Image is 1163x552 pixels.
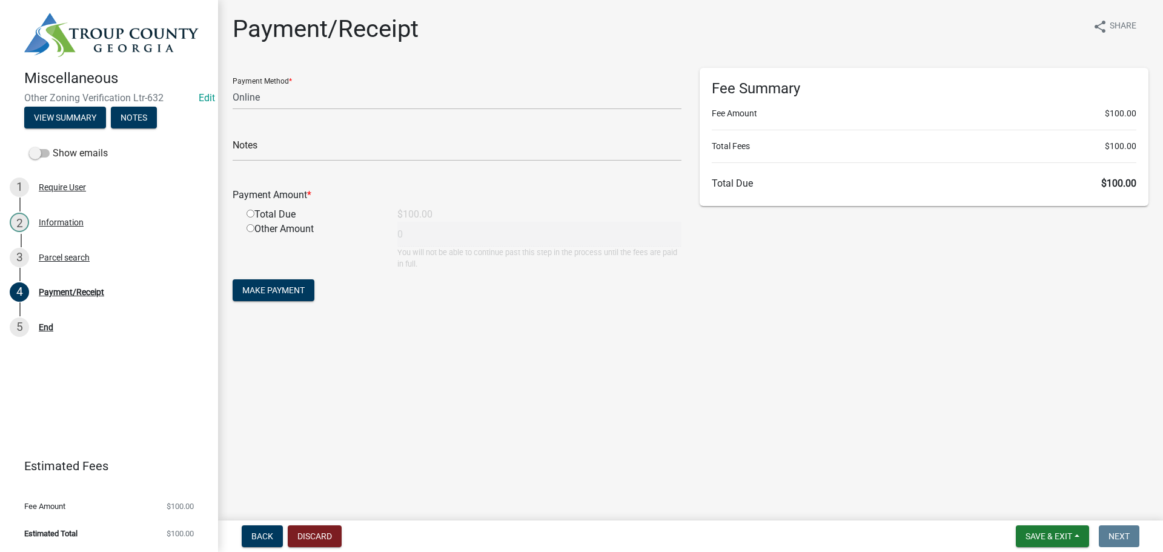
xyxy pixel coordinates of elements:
[24,70,208,87] h4: Miscellaneous
[1105,107,1136,120] span: $100.00
[237,222,388,270] div: Other Amount
[1093,19,1107,34] i: share
[29,146,108,161] label: Show emails
[288,525,342,547] button: Discard
[712,140,1136,153] li: Total Fees
[712,107,1136,120] li: Fee Amount
[1108,531,1130,541] span: Next
[224,188,691,202] div: Payment Amount
[10,178,29,197] div: 1
[1105,140,1136,153] span: $100.00
[242,285,305,295] span: Make Payment
[1083,15,1146,38] button: shareShare
[233,15,419,44] h1: Payment/Receipt
[1101,178,1136,189] span: $100.00
[167,530,194,537] span: $100.00
[1025,531,1072,541] span: Save & Exit
[10,454,199,478] a: Estimated Fees
[712,80,1136,98] h6: Fee Summary
[111,113,157,123] wm-modal-confirm: Notes
[1099,525,1139,547] button: Next
[24,13,199,57] img: Troup County, Georgia
[24,92,194,104] span: Other Zoning Verification Ltr-632
[24,502,65,510] span: Fee Amount
[39,183,86,191] div: Require User
[24,530,78,537] span: Estimated Total
[39,218,84,227] div: Information
[233,279,314,301] button: Make Payment
[1110,19,1136,34] span: Share
[10,318,29,337] div: 5
[167,502,194,510] span: $100.00
[1016,525,1089,547] button: Save & Exit
[39,323,53,331] div: End
[199,92,215,104] wm-modal-confirm: Edit Application Number
[199,92,215,104] a: Edit
[24,113,106,123] wm-modal-confirm: Summary
[10,248,29,267] div: 3
[111,107,157,128] button: Notes
[10,282,29,302] div: 4
[712,178,1136,189] h6: Total Due
[39,253,90,262] div: Parcel search
[251,531,273,541] span: Back
[242,525,283,547] button: Back
[237,207,388,222] div: Total Due
[24,107,106,128] button: View Summary
[39,288,104,296] div: Payment/Receipt
[10,213,29,232] div: 2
